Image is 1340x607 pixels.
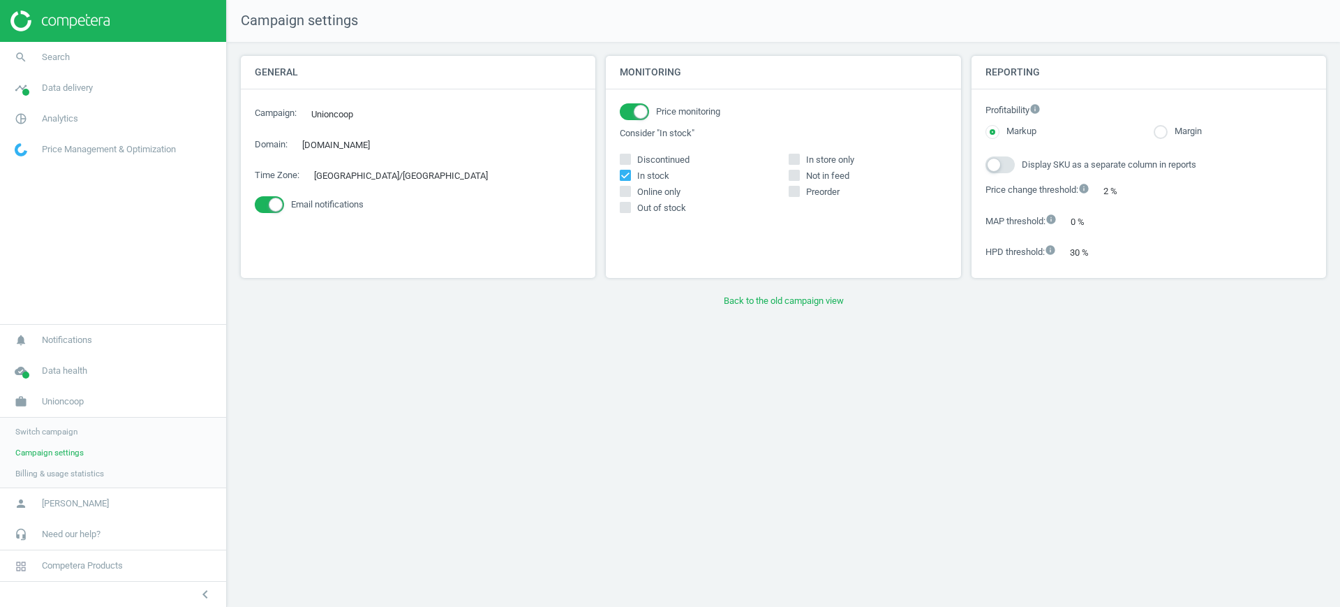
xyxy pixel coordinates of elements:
span: Price Management & Optimization [42,143,176,156]
span: Campaign settings [15,447,84,458]
span: Notifications [42,334,92,346]
i: chevron_left [197,586,214,603]
label: HPD threshold : [985,244,1056,259]
h4: Reporting [971,56,1326,89]
span: Not in feed [803,170,852,182]
button: chevron_left [188,585,223,604]
i: cloud_done [8,358,34,384]
i: work [8,388,34,415]
span: Email notifications [291,198,364,211]
img: ajHJNr6hYgQAAAAASUVORK5CYII= [10,10,110,31]
span: Switch campaign [15,426,77,437]
span: Preorder [803,186,842,198]
label: Margin [1168,125,1202,138]
span: Data delivery [42,82,93,94]
label: Profitability [985,103,1312,118]
img: wGWNvw8QSZomAAAAABJRU5ErkJggg== [15,143,27,156]
label: Consider "In stock" [620,127,946,140]
i: info [1078,183,1089,194]
div: 0 % [1064,211,1107,233]
label: Domain : [255,138,288,151]
div: Unioncoop [304,103,375,125]
i: notifications [8,327,34,353]
span: Analytics [42,112,78,125]
span: Competera Products [42,560,123,572]
div: 30 % [1063,242,1111,263]
span: In store only [803,154,857,166]
span: Discontinued [634,154,692,166]
i: person [8,490,34,517]
span: Campaign settings [227,11,358,31]
span: Unioncoop [42,395,84,408]
span: Search [42,51,70,64]
label: MAP threshold : [985,214,1057,228]
span: Need our help? [42,528,100,541]
i: info [1045,214,1057,225]
div: 2 % [1096,180,1140,202]
i: headset_mic [8,521,34,548]
i: search [8,44,34,71]
label: Price change threshold : [985,183,1089,198]
span: Display SKU as a separate column in reports [1022,159,1196,171]
i: pie_chart_outlined [8,105,34,132]
span: Billing & usage statistics [15,468,104,479]
span: [PERSON_NAME] [42,497,109,510]
span: Data health [42,365,87,377]
label: Campaign : [255,107,297,119]
button: Back to the old campaign view [241,288,1326,314]
i: timeline [8,75,34,101]
div: [DOMAIN_NAME] [295,134,392,156]
label: Markup [999,125,1036,138]
span: In stock [634,170,672,182]
span: Price monitoring [656,105,720,118]
label: Time Zone : [255,169,299,182]
span: Online only [634,186,683,198]
h4: Monitoring [606,56,960,89]
div: [GEOGRAPHIC_DATA]/[GEOGRAPHIC_DATA] [306,165,509,187]
h4: General [241,56,595,89]
i: info [1029,103,1041,115]
i: info [1045,244,1056,256]
span: Out of stock [634,202,689,214]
